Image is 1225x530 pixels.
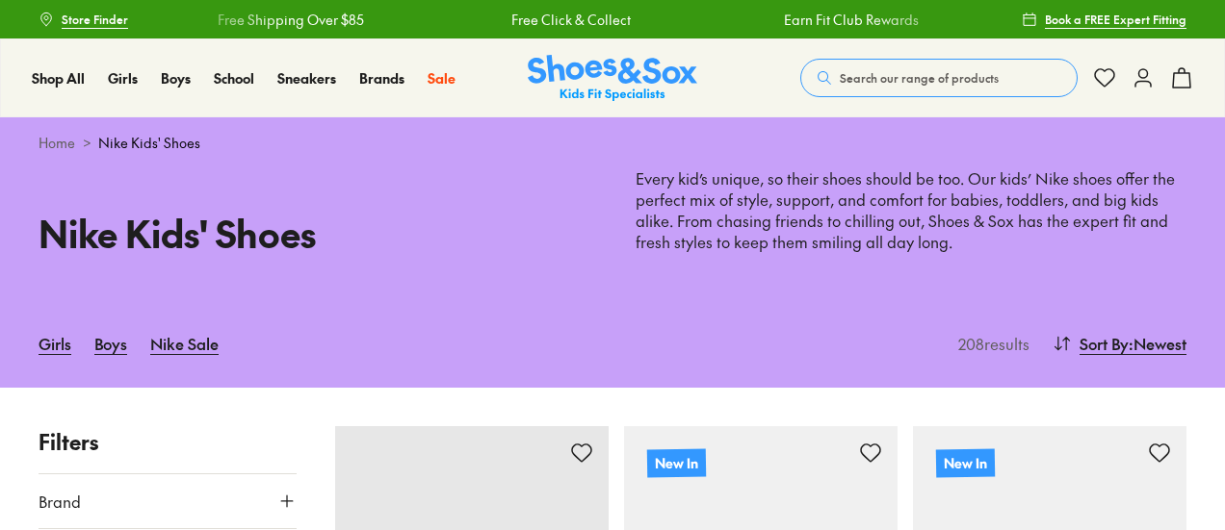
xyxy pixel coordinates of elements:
[783,10,918,30] a: Earn Fit Club Rewards
[636,168,1186,253] p: Every kid’s unique, so their shoes should be too. Our kids’ Nike shoes offer the perfect mix of s...
[62,11,128,28] span: Store Finder
[936,448,995,477] p: New In
[108,68,138,88] span: Girls
[1080,332,1129,355] span: Sort By
[277,68,336,88] span: Sneakers
[150,322,219,365] a: Nike Sale
[277,68,336,88] a: Sneakers
[214,68,254,88] span: School
[32,68,85,88] a: Shop All
[528,55,697,102] a: Shoes & Sox
[39,474,297,528] button: Brand
[98,133,200,153] span: Nike Kids' Shoes
[214,68,254,88] a: School
[39,133,75,153] a: Home
[800,59,1078,97] button: Search our range of products
[32,68,85,88] span: Shop All
[39,322,71,365] a: Girls
[39,490,81,513] span: Brand
[39,133,1186,153] div: >
[1022,2,1186,37] a: Book a FREE Expert Fitting
[840,69,999,87] span: Search our range of products
[218,10,364,30] a: Free Shipping Over $85
[94,322,127,365] a: Boys
[1045,11,1186,28] span: Book a FREE Expert Fitting
[528,55,697,102] img: SNS_Logo_Responsive.svg
[161,68,191,88] span: Boys
[511,10,631,30] a: Free Click & Collect
[647,448,706,477] p: New In
[359,68,404,88] a: Brands
[39,426,297,458] p: Filters
[161,68,191,88] a: Boys
[39,2,128,37] a: Store Finder
[108,68,138,88] a: Girls
[359,68,404,88] span: Brands
[951,332,1030,355] p: 208 results
[1053,322,1186,365] button: Sort By:Newest
[1129,332,1186,355] span: : Newest
[428,68,456,88] span: Sale
[428,68,456,88] a: Sale
[39,206,589,261] h1: Nike Kids' Shoes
